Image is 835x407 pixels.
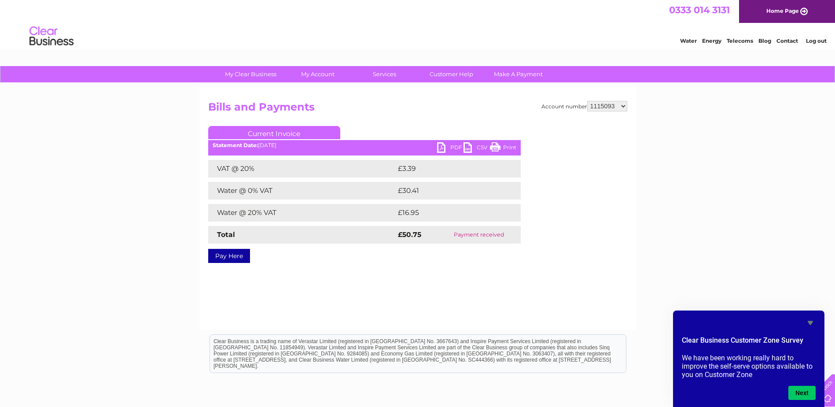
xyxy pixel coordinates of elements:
td: Payment received [438,226,520,244]
td: Water @ 20% VAT [208,204,396,222]
b: Statement Date: [213,142,258,148]
a: PDF [437,142,463,155]
h2: Bills and Payments [208,101,627,118]
a: Print [490,142,516,155]
a: Customer Help [415,66,488,82]
img: logo.png [29,23,74,50]
a: Telecoms [727,37,753,44]
a: Pay Here [208,249,250,263]
a: Water [680,37,697,44]
p: We have been working really hard to improve the self-serve options available to you on Customer Zone [682,354,816,379]
strong: Total [217,230,235,239]
a: Blog [758,37,771,44]
a: Log out [806,37,827,44]
button: Hide survey [805,318,816,328]
div: Clear Business Customer Zone Survey [682,318,816,400]
div: Clear Business is a trading name of Verastar Limited (registered in [GEOGRAPHIC_DATA] No. 3667643... [210,5,626,43]
td: £3.39 [396,160,500,178]
a: Services [348,66,421,82]
a: Make A Payment [482,66,555,82]
td: Water @ 0% VAT [208,182,396,200]
h2: Clear Business Customer Zone Survey [682,335,816,350]
button: Next question [788,386,816,400]
div: [DATE] [208,142,521,148]
a: My Clear Business [214,66,287,82]
strong: £50.75 [398,230,421,239]
td: £16.95 [396,204,502,222]
a: 0333 014 3131 [669,4,730,15]
td: £30.41 [396,182,502,200]
div: Account number [541,101,627,111]
a: Current Invoice [208,126,340,139]
a: Energy [702,37,721,44]
a: Contact [776,37,798,44]
a: CSV [463,142,490,155]
a: My Account [281,66,354,82]
td: VAT @ 20% [208,160,396,178]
